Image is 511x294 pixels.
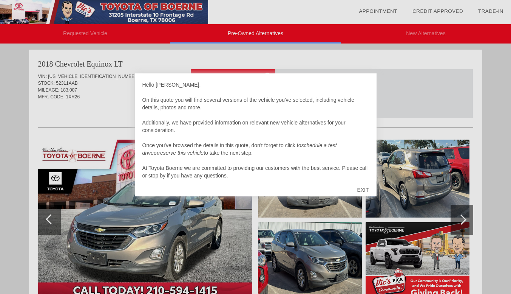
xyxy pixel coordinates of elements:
em: reserve this vehicle [158,150,204,156]
a: Trade-In [478,8,503,14]
div: Hello [PERSON_NAME], On this quote you will find several versions of the vehicle you've selected,... [142,81,369,179]
a: Appointment [359,8,397,14]
a: Credit Approved [412,8,463,14]
div: EXIT [349,179,376,201]
em: schedule a test drive [142,142,337,156]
